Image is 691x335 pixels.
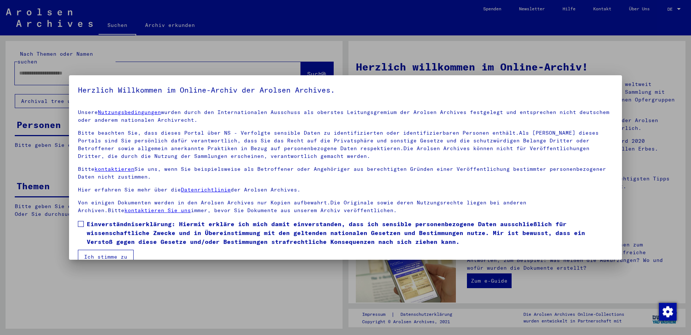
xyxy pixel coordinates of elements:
[87,220,613,246] span: Einverständniserklärung: Hiermit erkläre ich mich damit einverstanden, dass ich sensible personen...
[98,109,161,115] a: Nutzungsbedingungen
[78,165,613,181] p: Bitte Sie uns, wenn Sie beispielsweise als Betroffener oder Angehöriger aus berechtigten Gründen ...
[181,186,231,193] a: Datenrichtlinie
[78,108,613,124] p: Unsere wurden durch den Internationalen Ausschuss als oberstes Leitungsgremium der Arolsen Archiv...
[659,303,677,321] img: Zustimmung ändern
[78,250,134,264] button: Ich stimme zu
[78,186,613,194] p: Hier erfahren Sie mehr über die der Arolsen Archives.
[78,129,613,160] p: Bitte beachten Sie, dass dieses Portal über NS - Verfolgte sensible Daten zu identifizierten oder...
[124,207,191,214] a: kontaktieren Sie uns
[94,166,134,172] a: kontaktieren
[78,199,613,214] p: Von einigen Dokumenten werden in den Arolsen Archives nur Kopien aufbewahrt.Die Originale sowie d...
[78,84,613,96] h5: Herzlich Willkommen im Online-Archiv der Arolsen Archives.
